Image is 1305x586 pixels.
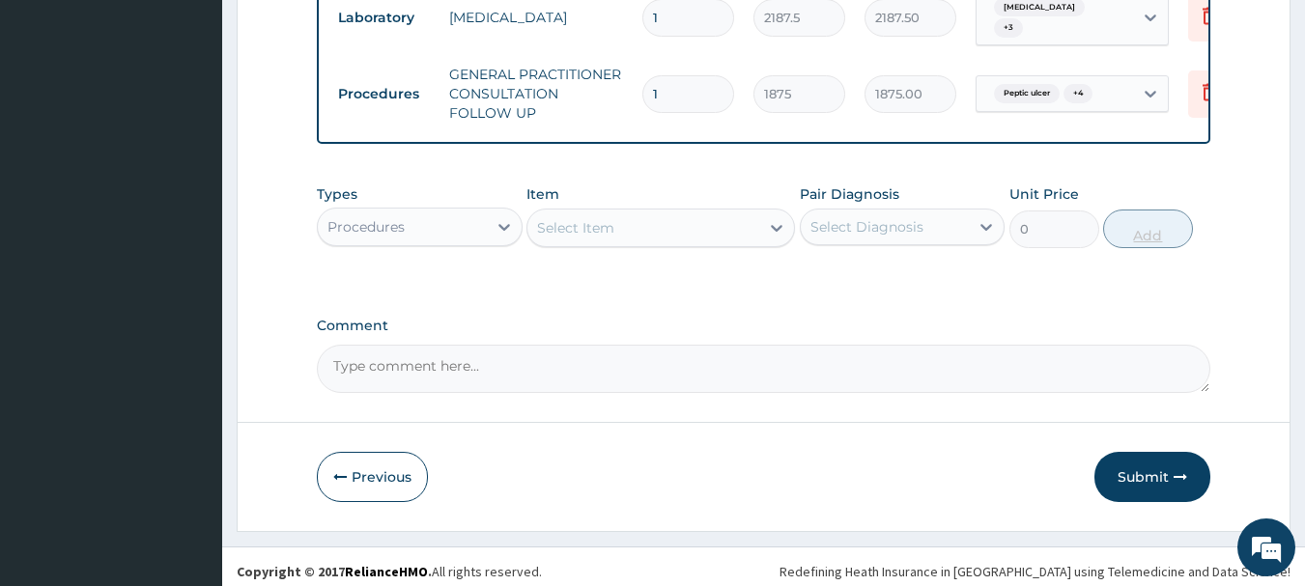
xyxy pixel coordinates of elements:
label: Types [317,186,357,203]
textarea: Type your message and hit 'Enter' [10,385,368,453]
span: Peptic ulcer [994,84,1060,103]
div: Chat with us now [100,108,325,133]
div: Redefining Heath Insurance in [GEOGRAPHIC_DATA] using Telemedicine and Data Science! [780,562,1291,581]
a: RelianceHMO [345,563,428,580]
span: We're online! [112,172,267,367]
label: Pair Diagnosis [800,184,899,204]
img: d_794563401_company_1708531726252_794563401 [36,97,78,145]
button: Submit [1094,452,1210,502]
span: + 3 [994,18,1023,38]
label: Comment [317,318,1211,334]
div: Select Diagnosis [810,217,923,237]
strong: Copyright © 2017 . [237,563,432,580]
div: Procedures [327,217,405,237]
div: Minimize live chat window [317,10,363,56]
button: Add [1103,209,1193,248]
span: + 4 [1064,84,1092,103]
div: Select Item [537,218,614,237]
button: Previous [317,452,428,502]
td: GENERAL PRACTITIONER CONSULTATION FOLLOW UP [440,55,633,132]
label: Item [526,184,559,204]
td: Procedures [328,76,440,112]
label: Unit Price [1009,184,1079,204]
